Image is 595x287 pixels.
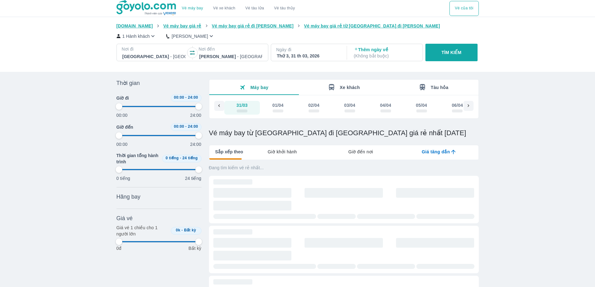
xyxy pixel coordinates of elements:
div: 02/04 [308,102,320,108]
p: Giá vé 1 chiều cho 1 người lớn [117,225,168,237]
p: [PERSON_NAME] [171,33,208,39]
span: 0 tiếng [166,156,179,160]
span: 00:00 [174,124,184,129]
span: - [181,228,183,232]
span: Vé máy bay giá rẻ [163,23,201,28]
span: Giờ khởi hành [268,149,297,155]
span: Giá vé [117,215,133,222]
p: Thêm ngày về [354,47,417,59]
p: Đang tìm kiếm vé rẻ nhất... [209,165,479,171]
p: Bất kỳ [188,245,201,251]
button: TÌM KIẾM [425,44,478,61]
span: Sắp xếp theo [215,149,243,155]
span: 24:00 [188,95,198,100]
button: 1 Hành khách [117,33,156,39]
div: 31/03 [236,102,248,108]
span: Xe khách [340,85,360,90]
p: TÌM KIẾM [442,49,462,56]
span: 24 tiếng [182,156,198,160]
p: 00:00 [117,141,128,147]
span: 0k [176,228,180,232]
span: Tàu hỏa [431,85,449,90]
p: Ngày đi [276,47,340,53]
p: 0 tiếng [117,175,130,181]
p: 24:00 [190,141,201,147]
span: [DOMAIN_NAME] [117,23,153,28]
span: Vé máy bay giá rẻ đi [PERSON_NAME] [212,23,294,28]
span: - [180,156,181,160]
nav: breadcrumb [117,23,479,29]
a: Vé xe khách [213,6,235,11]
p: 24:00 [190,112,201,118]
span: Giờ đến [117,124,133,130]
span: Bất kỳ [184,228,196,232]
p: 0đ [117,245,121,251]
div: 06/04 [452,102,463,108]
span: - [185,124,186,129]
button: Vé tàu thủy [269,1,300,16]
span: 24:00 [188,124,198,129]
button: [PERSON_NAME] [166,33,215,39]
div: choose transportation mode [177,1,300,16]
div: 03/04 [344,102,355,108]
span: Giá tăng dần [422,149,450,155]
p: Nơi đến [199,46,263,52]
p: 1 Hành khách [122,33,150,39]
span: Giờ đến nơi [348,149,373,155]
a: Vé tàu lửa [240,1,269,16]
p: 24 tiếng [185,175,201,181]
p: 00:00 [117,112,128,118]
span: Máy bay [250,85,269,90]
span: 00:00 [174,95,184,100]
span: Thời gian [117,79,140,87]
a: Vé máy bay [182,6,203,11]
span: Hãng bay [117,193,141,200]
div: 05/04 [416,102,427,108]
h1: Vé máy bay từ [GEOGRAPHIC_DATA] đi [GEOGRAPHIC_DATA] giá rẻ nhất [DATE] [209,129,479,137]
span: - [185,95,186,100]
span: Thời gian tổng hành trình [117,152,160,165]
p: ( Không bắt buộc ) [354,53,417,59]
div: choose transportation mode [449,1,478,16]
div: 04/04 [380,102,391,108]
div: Thứ 3, 31 th 03, 2026 [277,53,340,59]
div: lab API tabs example [243,145,478,158]
button: Vé của tôi [449,1,478,16]
span: Giờ đi [117,95,129,101]
div: 01/04 [272,102,284,108]
p: Nơi đi [122,46,186,52]
span: Vé máy bay giá rẻ từ [GEOGRAPHIC_DATA] đi [PERSON_NAME] [304,23,440,28]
